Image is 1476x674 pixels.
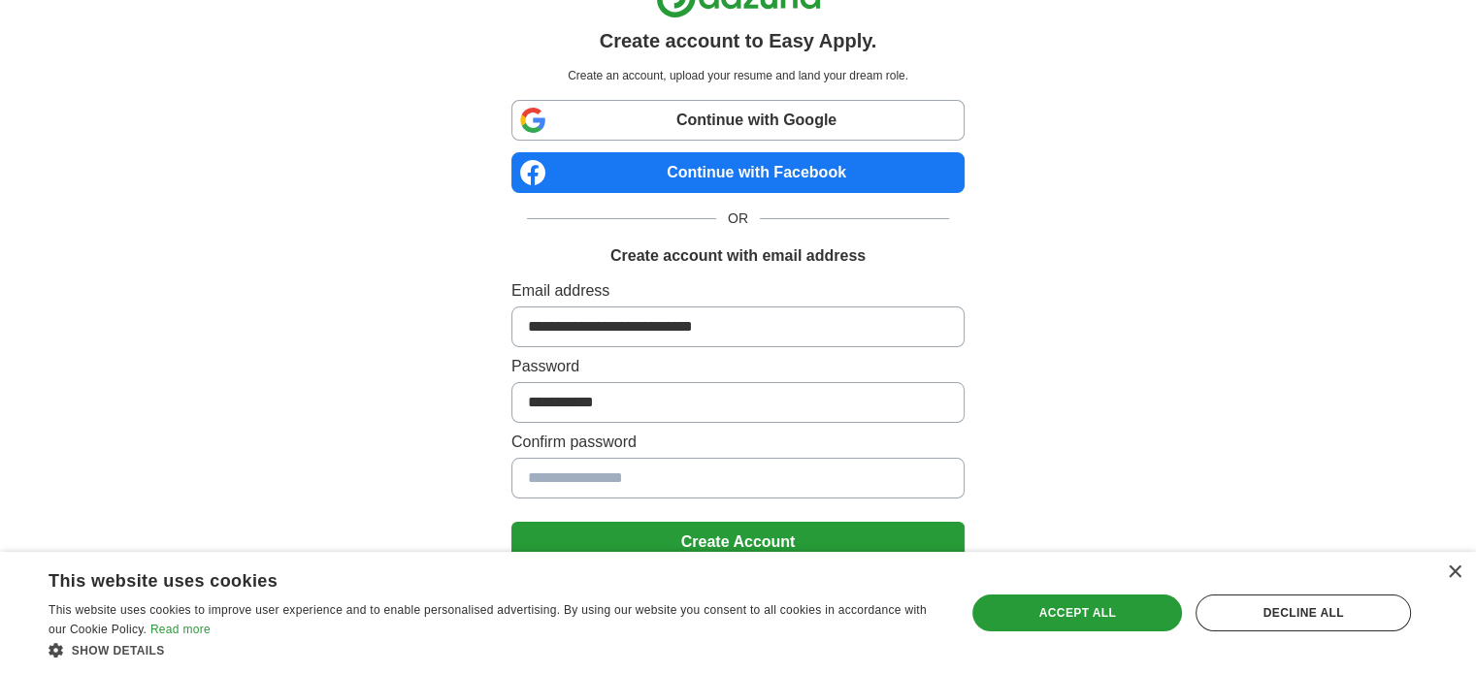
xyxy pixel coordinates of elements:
span: OR [716,209,760,229]
a: Continue with Google [511,100,965,141]
h1: Create account to Easy Apply. [600,26,877,55]
h1: Create account with email address [610,244,866,268]
p: Create an account, upload your resume and land your dream role. [515,67,961,84]
div: Accept all [972,594,1182,631]
label: Confirm password [511,431,965,454]
label: Email address [511,279,965,303]
span: This website uses cookies to improve user experience and to enable personalised advertising. By u... [49,603,927,636]
div: This website uses cookies [49,563,890,593]
span: Show details [72,644,165,658]
div: Show details [49,640,938,659]
a: Continue with Facebook [511,152,965,193]
label: Password [511,355,965,378]
button: Create Account [511,522,965,562]
a: Read more, opens a new window [150,623,211,636]
div: Close [1447,565,1461,580]
div: Decline all [1196,594,1411,631]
